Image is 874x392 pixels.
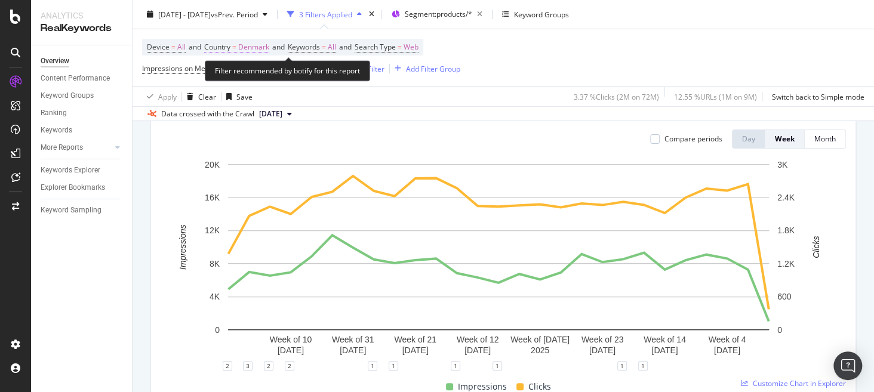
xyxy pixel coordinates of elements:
div: RealKeywords [41,21,122,35]
button: 3 Filters Applied [282,5,367,24]
text: Week of 31 [332,335,374,344]
div: 3 Filters Applied [299,9,352,19]
div: Keyword Groups [514,9,569,19]
button: [DATE] [254,107,297,121]
text: [DATE] [278,345,304,355]
button: Keyword Groups [497,5,574,24]
text: Clicks [811,236,820,258]
text: 16K [205,193,220,202]
text: 12K [205,226,220,235]
button: Apply [142,87,177,106]
text: [DATE] [340,345,366,355]
span: and [189,42,201,52]
span: and [272,42,285,52]
div: times [367,8,377,20]
span: Web [404,39,418,55]
button: [DATE] - [DATE]vsPrev. Period [142,5,272,24]
text: Week of 12 [457,335,499,344]
text: 1.8K [777,226,795,235]
div: More Reports [41,141,83,154]
button: Add Filter Group [390,61,460,76]
div: 1 [617,361,627,371]
text: Impressions [178,224,187,269]
text: Week of 23 [581,335,624,344]
text: Week of 10 [270,335,312,344]
div: Week [775,134,795,144]
div: 2 [223,361,232,371]
div: 3 [243,361,253,371]
text: 0 [215,325,220,334]
span: Impressions on Merchant listing On Current Period [142,63,310,73]
button: Week [765,129,805,149]
text: 3K [777,159,788,169]
span: vs Prev. Period [211,9,258,19]
a: Explorer Bookmarks [41,181,124,194]
a: Keywords Explorer [41,164,124,177]
div: 1 [493,361,502,371]
div: 3.37 % Clicks ( 2M on 72M ) [574,91,659,101]
span: Keywords [288,42,320,52]
text: 0 [777,325,782,334]
text: Week of [DATE] [510,335,570,344]
div: Add Filter Group [406,63,460,73]
text: 20K [205,159,220,169]
text: Week of 4 [708,335,746,344]
div: Save [236,91,253,101]
div: Open Intercom Messenger [833,351,862,380]
text: [DATE] [589,345,616,355]
span: Customize Chart in Explorer [753,378,846,388]
span: Country [204,42,230,52]
div: Filter recommended by botify for this report [205,60,370,81]
div: 1 [368,361,377,371]
text: 8K [210,259,220,268]
text: Week of 14 [644,335,686,344]
div: Data crossed with the Crawl [161,109,254,119]
div: 1 [451,361,460,371]
button: Clear [182,87,216,106]
span: = [232,42,236,52]
div: Compare periods [664,134,722,144]
div: Content Performance [41,72,110,85]
div: Keyword Groups [41,89,94,102]
button: Month [805,129,846,149]
a: Keyword Groups [41,89,124,102]
button: Save [221,87,253,106]
div: Keywords Explorer [41,164,100,177]
div: Clear [198,91,216,101]
div: 1 [638,361,648,371]
span: Device [147,42,170,52]
button: Segment:products/* [387,5,487,24]
span: All [328,39,336,55]
text: 2.4K [777,193,795,202]
div: Month [814,134,836,144]
div: Overview [41,55,69,67]
button: Switch back to Simple mode [767,87,864,106]
text: [DATE] [464,345,491,355]
span: = [398,42,402,52]
span: All [177,39,186,55]
div: 2 [264,361,273,371]
text: 4K [210,292,220,301]
span: Search Type [355,42,396,52]
a: Ranking [41,107,124,119]
span: [DATE] - [DATE] [158,9,211,19]
div: Ranking [41,107,67,119]
div: 2 [285,361,294,371]
span: 2025 Aug. 12th [259,109,282,119]
div: 1 [389,361,398,371]
text: Week of 21 [394,335,436,344]
text: [DATE] [714,345,740,355]
div: Day [742,134,755,144]
div: Keyword Sampling [41,204,101,217]
span: Denmark [238,39,269,55]
text: 2025 [531,345,549,355]
svg: A chart. [161,158,837,366]
text: 600 [777,292,792,301]
span: Segment: products/* [405,9,472,19]
span: = [322,42,326,52]
a: Customize Chart in Explorer [741,378,846,388]
div: Analytics [41,10,122,21]
div: 12.55 % URLs ( 1M on 9M ) [674,91,757,101]
text: [DATE] [402,345,429,355]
